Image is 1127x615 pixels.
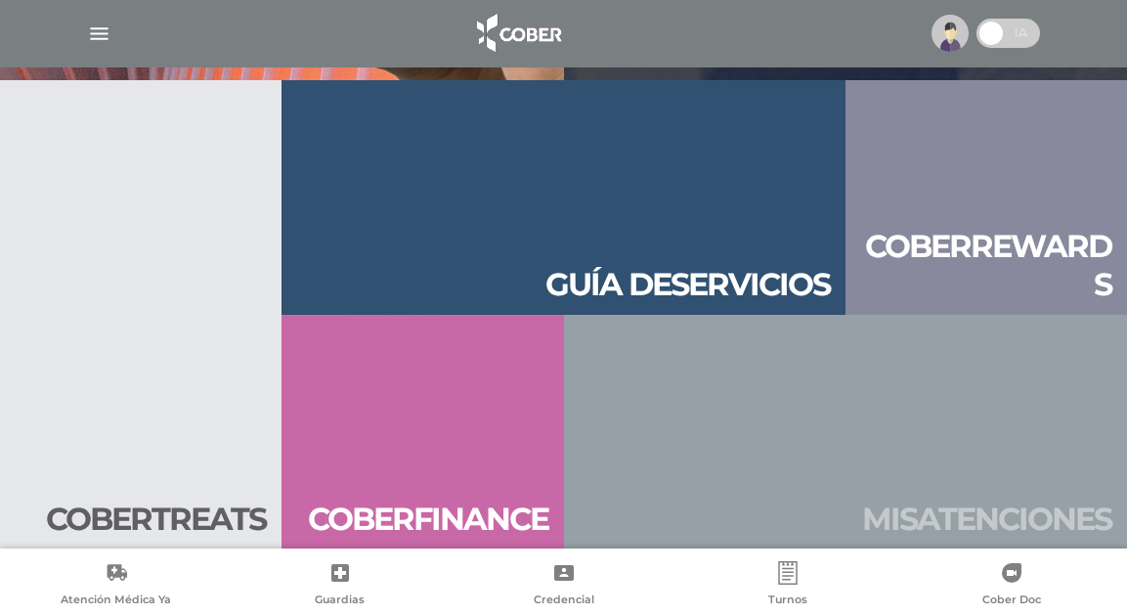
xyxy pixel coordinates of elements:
img: Cober_menu-lines-white.svg [87,22,111,46]
h2: Guía de servicios [545,266,830,303]
h2: Cober finan ce [308,501,548,538]
span: Credencial [534,593,594,610]
span: Turnos [768,593,807,610]
h2: Mis aten ciones [862,501,1111,538]
span: Cober Doc [982,593,1041,610]
a: Atención Médica Ya [4,561,228,611]
span: Atención Médica Ya [61,593,171,610]
h2: Cober rewa rds [861,228,1111,303]
img: logo_cober_home-white.png [466,10,569,57]
a: Credencial [452,561,675,611]
a: Turnos [675,561,899,611]
span: Guardias [315,593,365,610]
a: Guardias [228,561,452,611]
a: Cober Doc [899,561,1123,611]
a: Coberfinance [282,315,563,549]
h2: Cober treats [46,501,266,538]
a: Coberrewards [845,80,1127,315]
img: profile-placeholder.svg [932,15,969,52]
a: Guía deservicios [282,80,845,315]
